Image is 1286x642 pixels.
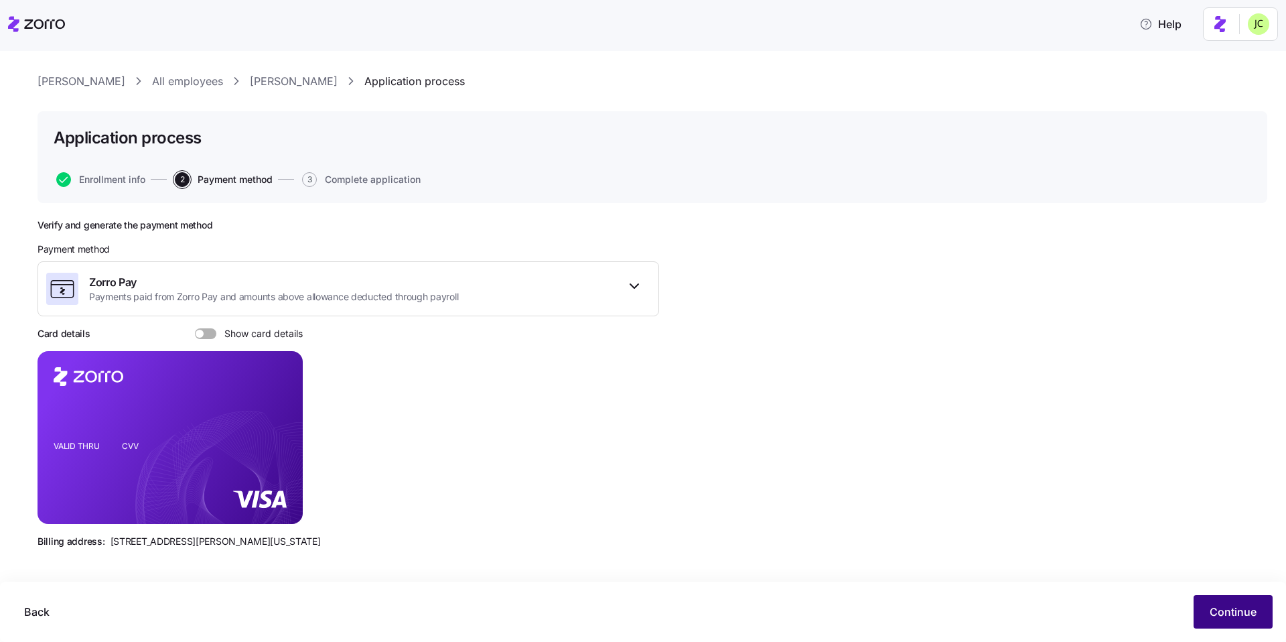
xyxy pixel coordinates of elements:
a: 2Payment method [172,172,273,187]
span: Continue [1210,604,1257,620]
button: 3Complete application [302,172,421,187]
span: Billing address: [38,535,105,548]
a: Enrollment info [54,172,145,187]
button: Back [13,595,60,629]
span: Show card details [216,328,303,339]
tspan: VALID THRU [54,441,100,451]
span: Help [1139,16,1182,32]
span: Back [24,604,50,620]
h3: Card details [38,327,90,340]
h1: Application process [54,127,202,148]
button: Enrollment info [56,172,145,187]
span: Payment method [38,243,110,256]
a: 3Complete application [299,172,421,187]
a: All employees [152,73,223,90]
button: Continue [1194,595,1273,629]
span: Payment method [198,175,273,184]
span: Payments paid from Zorro Pay and amounts above allowance deducted through payroll [89,290,458,304]
span: Complete application [325,175,421,184]
span: 3 [302,172,317,187]
h2: Verify and generate the payment method [38,219,659,232]
a: [PERSON_NAME] [38,73,125,90]
tspan: CVV [122,441,139,451]
button: Help [1129,11,1192,38]
button: 2Payment method [175,172,273,187]
span: Enrollment info [79,175,145,184]
span: 2 [175,172,190,187]
img: 0d5040ea9766abea509702906ec44285 [1248,13,1269,35]
span: Zorro Pay [89,274,458,291]
a: [PERSON_NAME] [250,73,338,90]
a: Application process [364,73,465,90]
span: [STREET_ADDRESS][PERSON_NAME][US_STATE] [111,535,321,548]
